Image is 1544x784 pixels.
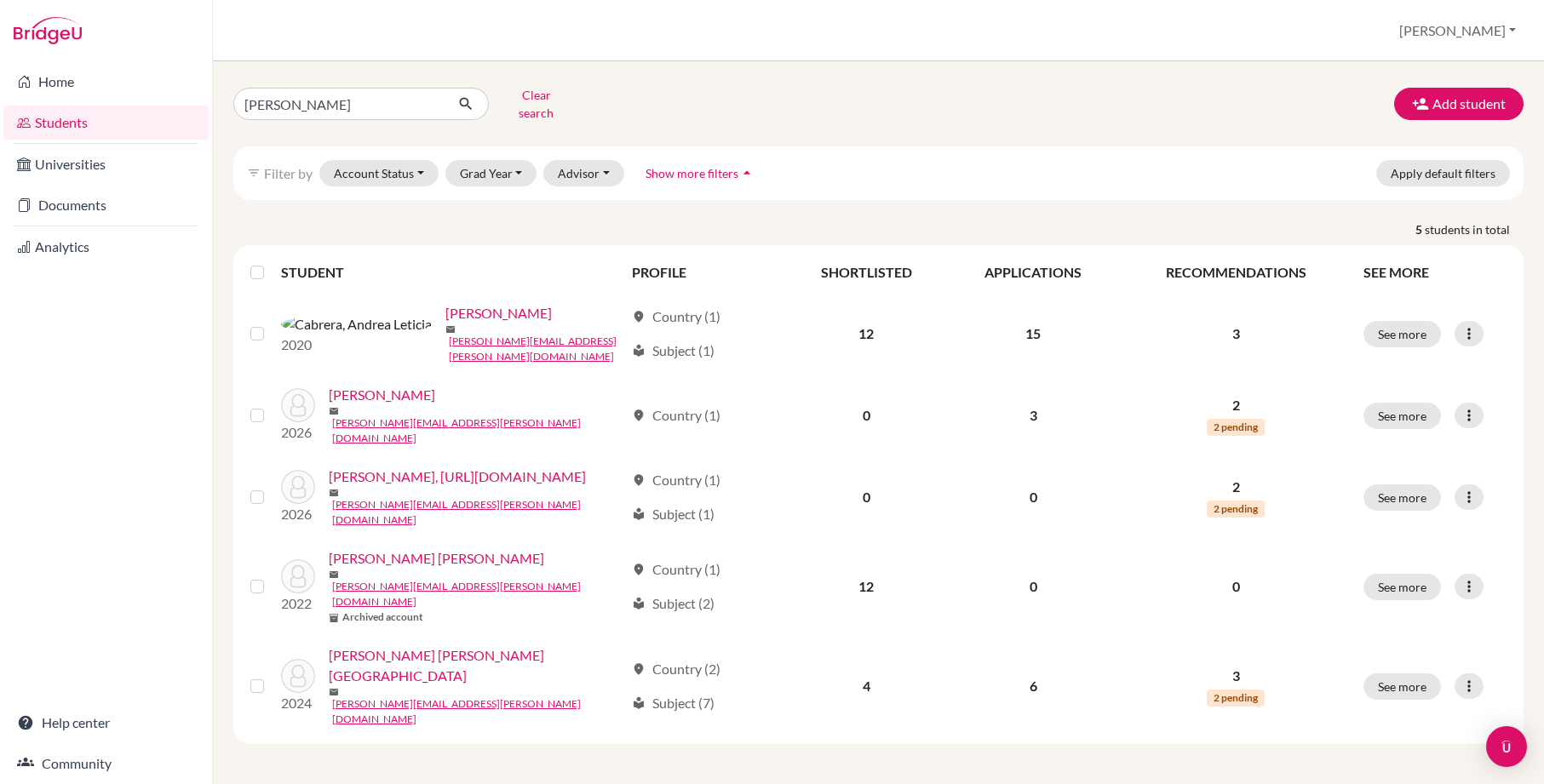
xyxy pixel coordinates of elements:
a: [PERSON_NAME][EMAIL_ADDRESS][PERSON_NAME][DOMAIN_NAME] [332,415,624,446]
div: Country (1) [632,405,720,426]
span: 2 pending [1207,690,1265,707]
span: location_on [632,662,646,676]
div: Country (1) [632,306,720,327]
span: mail [329,569,339,580]
div: Subject (2) [632,593,715,614]
th: PROFILE [622,252,785,293]
div: Subject (1) [632,340,715,361]
p: 2 [1129,477,1343,497]
a: Universities [3,147,209,181]
td: 0 [948,456,1119,538]
a: [PERSON_NAME] [445,303,552,323]
img: Bridge-U [14,17,82,44]
div: Country (1) [632,470,720,490]
p: 2 [1129,395,1343,415]
span: mail [329,687,339,697]
a: Students [3,106,209,140]
p: 2024 [281,693,315,713]
td: 12 [785,538,948,635]
td: 4 [785,635,948,737]
span: location_on [632,409,646,422]
a: [PERSON_NAME] [329,385,435,405]
img: Hernández Cabrera, Grecia [281,659,315,693]
span: mail [329,406,339,416]
td: 15 [948,293,1119,375]
a: Help center [3,706,209,740]
p: 2020 [281,335,432,355]
button: See more [1363,321,1441,347]
td: 12 [785,293,948,375]
button: See more [1363,673,1441,700]
button: See more [1363,574,1441,600]
img: Cabrera, Andrea Leticia [281,314,432,335]
span: 2 pending [1207,501,1265,518]
td: 3 [948,375,1119,456]
button: See more [1363,484,1441,511]
a: [PERSON_NAME][EMAIL_ADDRESS][PERSON_NAME][DOMAIN_NAME] [332,579,624,609]
button: Account Status [319,160,439,186]
div: Open Intercom Messenger [1486,726,1527,767]
a: [PERSON_NAME][EMAIL_ADDRESS][PERSON_NAME][DOMAIN_NAME] [449,334,624,364]
th: STUDENT [281,252,622,293]
button: Grad Year [445,160,537,186]
span: inventory_2 [329,613,339,623]
th: APPLICATIONS [948,252,1119,293]
span: location_on [632,310,646,323]
button: See more [1363,403,1441,429]
td: 0 [948,538,1119,635]
a: Analytics [3,230,209,264]
p: 0 [1129,576,1343,597]
div: Subject (7) [632,693,715,713]
button: Add student [1394,88,1524,120]
span: 2 pending [1207,419,1265,436]
span: Filter by [264,165,313,181]
a: [PERSON_NAME][EMAIL_ADDRESS][PERSON_NAME][DOMAIN_NAME] [332,696,624,727]
p: 2026 [281,422,315,443]
td: 0 [785,456,948,538]
span: local_library [632,696,646,710]
span: location_on [632,473,646,487]
span: local_library [632,507,646,521]
a: Community [3,747,209,781]
td: 6 [948,635,1119,737]
strong: 5 [1415,220,1425,238]
th: SHORTLISTED [785,252,948,293]
button: Apply default filters [1376,160,1510,186]
img: Cabrera, Claudia [281,388,315,422]
button: Show more filtersarrow_drop_up [631,160,770,186]
p: 3 [1129,666,1343,686]
img: Cabrera Morales, Lourdes Cristina [281,559,315,593]
th: SEE MORE [1353,252,1517,293]
div: Subject (1) [632,504,715,524]
span: mail [329,488,339,498]
button: [PERSON_NAME] [1392,14,1524,47]
a: [PERSON_NAME] [PERSON_NAME] [329,548,544,569]
th: RECOMMENDATIONS [1119,252,1353,293]
div: Country (1) [632,559,720,580]
span: local_library [632,344,646,358]
td: 0 [785,375,948,456]
span: Show more filters [646,166,738,180]
i: filter_list [247,166,261,180]
div: Country (2) [632,659,720,679]
a: Documents [3,188,209,222]
i: arrow_drop_up [738,164,755,181]
p: 3 [1129,323,1343,344]
a: [PERSON_NAME], [URL][DOMAIN_NAME] [329,466,586,487]
a: [PERSON_NAME] [PERSON_NAME][GEOGRAPHIC_DATA] [329,645,624,686]
p: 2022 [281,593,315,614]
img: Cabrera Morales, https://easalvador.powerschool.com/admin/students/home.html?frn=001683 [281,470,315,504]
b: Archived account [342,609,423,625]
span: students in total [1425,220,1524,238]
input: Find student by name... [233,88,445,120]
p: 2026 [281,504,315,524]
span: location_on [632,563,646,576]
button: Advisor [543,160,624,186]
span: mail [445,324,456,335]
button: Clear search [489,82,583,126]
a: Home [3,65,209,99]
a: [PERSON_NAME][EMAIL_ADDRESS][PERSON_NAME][DOMAIN_NAME] [332,497,624,528]
span: local_library [632,597,646,610]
